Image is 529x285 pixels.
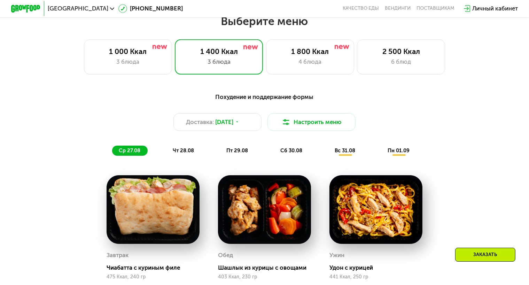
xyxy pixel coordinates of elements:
[218,274,311,280] div: 403 Ккал, 230 гр
[119,147,140,154] span: ср 27.08
[329,264,428,271] div: Удон с курицей
[92,47,164,56] div: 1 000 Ккал
[92,57,164,66] div: 3 блюда
[343,6,379,11] a: Качество еды
[186,118,214,126] span: Доставка:
[218,264,317,271] div: Шашлык из курицы с овощами
[329,250,344,261] div: Ужин
[385,6,411,11] a: Вендинги
[455,248,515,262] div: Заказать
[107,264,205,271] div: Чиабатта с куриным филе
[226,147,248,154] span: пт 29.08
[274,47,347,56] div: 1 800 Ккал
[118,4,183,13] a: [PHONE_NUMBER]
[182,47,255,56] div: 1 400 Ккал
[24,14,506,28] h2: Выберите меню
[48,6,108,11] span: [GEOGRAPHIC_DATA]
[280,147,302,154] span: сб 30.08
[173,147,194,154] span: чт 28.08
[267,113,356,131] button: Настроить меню
[417,6,454,11] div: поставщикам
[335,147,355,154] span: вс 31.08
[472,4,518,13] div: Личный кабинет
[47,92,482,101] div: Похудение и поддержание формы
[274,57,347,66] div: 4 блюда
[365,57,437,66] div: 6 блюд
[218,250,233,261] div: Обед
[215,118,233,126] span: [DATE]
[365,47,437,56] div: 2 500 Ккал
[182,57,255,66] div: 3 блюда
[107,274,200,280] div: 475 Ккал, 240 гр
[388,147,410,154] span: пн 01.09
[329,274,422,280] div: 441 Ккал, 250 гр
[107,250,129,261] div: Завтрак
